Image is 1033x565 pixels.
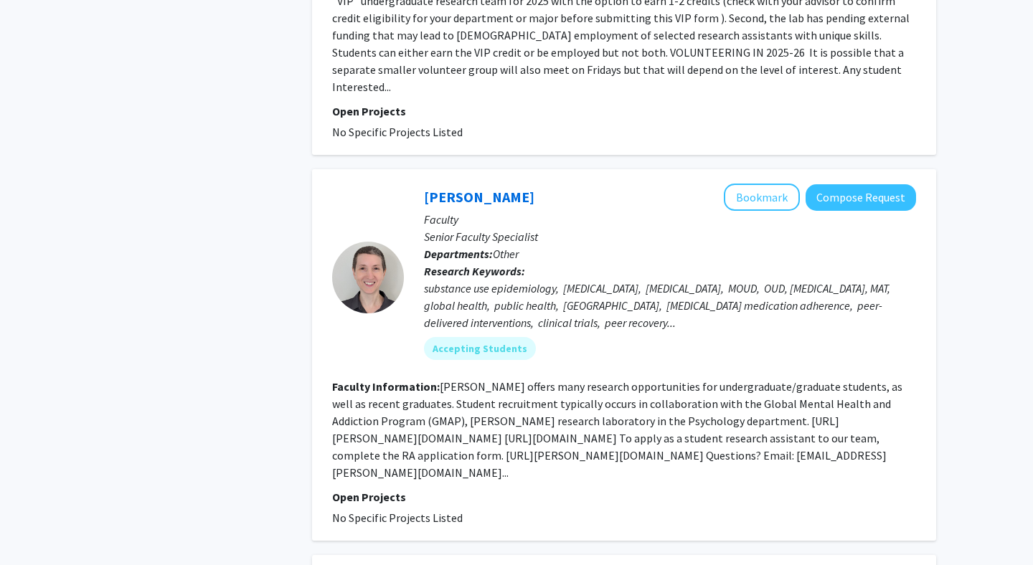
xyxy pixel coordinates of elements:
b: Research Keywords: [424,264,525,278]
b: Departments: [424,247,493,261]
p: Open Projects [332,103,916,120]
p: Open Projects [332,488,916,505]
button: Add Amy Billing to Bookmarks [724,184,800,211]
iframe: Chat [11,500,61,554]
div: substance use epidemiology, [MEDICAL_DATA], [MEDICAL_DATA], MOUD, OUD, [MEDICAL_DATA], MAT, globa... [424,280,916,331]
p: Faculty [424,211,916,228]
span: Other [493,247,519,261]
mat-chip: Accepting Students [424,337,536,360]
span: No Specific Projects Listed [332,125,463,139]
b: Faculty Information: [332,379,440,394]
button: Compose Request to Amy Billing [806,184,916,211]
span: No Specific Projects Listed [332,511,463,525]
fg-read-more: [PERSON_NAME] offers many research opportunities for undergraduate/graduate students, as well as ... [332,379,902,480]
a: [PERSON_NAME] [424,188,534,206]
p: Senior Faculty Specialist [424,228,916,245]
